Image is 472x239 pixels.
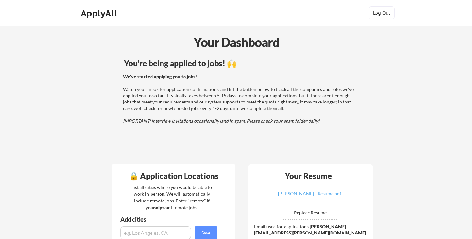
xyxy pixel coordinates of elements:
[271,191,348,201] a: [PERSON_NAME] - Resume.pdf
[123,73,356,124] div: Watch your inbox for application confirmations, and hit the button below to track all the compani...
[81,8,119,19] div: ApplyAll
[124,60,357,67] div: You're being applied to jobs! 🙌
[120,216,219,222] div: Add cities
[127,184,216,211] div: List all cities where you would be able to work in-person. We will automatically include remote j...
[254,224,366,236] strong: [PERSON_NAME][EMAIL_ADDRESS][PERSON_NAME][DOMAIN_NAME]
[1,33,472,51] div: Your Dashboard
[369,6,395,19] button: Log Out
[123,118,320,124] em: IMPORTANT: Interview invitations occasionally land in spam. Please check your spam folder daily!
[276,172,340,180] div: Your Resume
[271,191,348,196] div: [PERSON_NAME] - Resume.pdf
[153,205,162,210] strong: only
[123,74,197,79] strong: We've started applying you to jobs!
[113,172,234,180] div: 🔒 Application Locations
